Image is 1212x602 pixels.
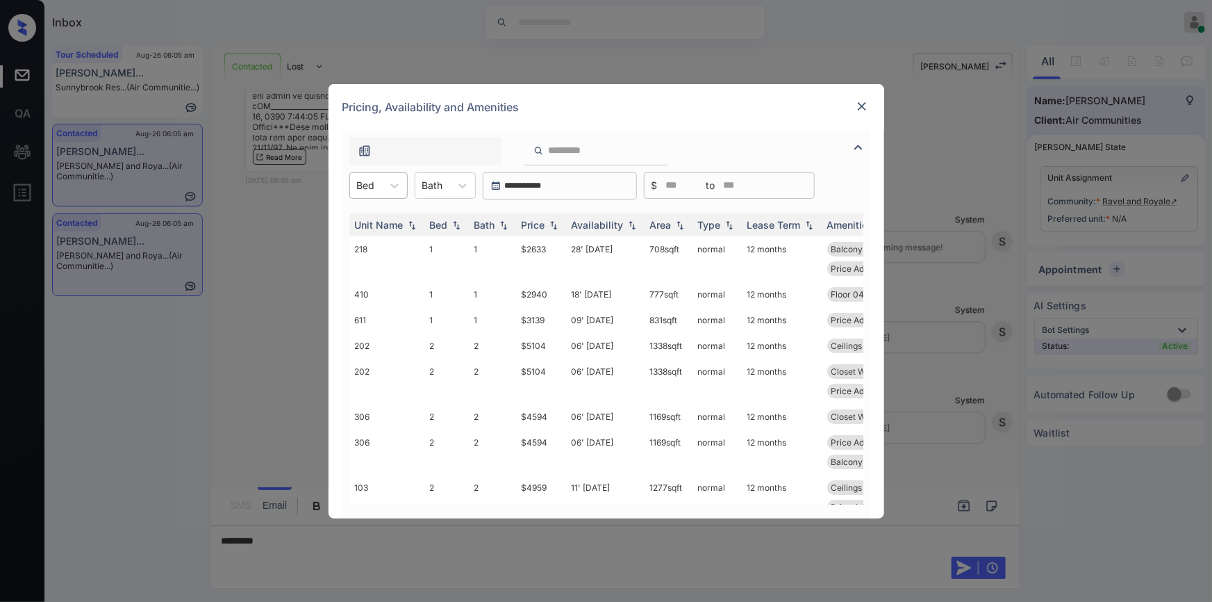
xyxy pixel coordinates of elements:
[831,437,902,448] span: Price Adjustmen...
[650,219,672,231] div: Area
[566,430,645,475] td: 06' [DATE]
[566,236,645,282] td: 28' [DATE]
[469,333,516,359] td: 2
[722,220,736,229] img: sorting
[566,475,645,520] td: 11' [DATE]
[533,145,544,157] img: icon-zuma
[516,430,566,475] td: $4594
[566,359,645,404] td: 06' [DATE]
[469,282,516,307] td: 1
[742,333,822,359] td: 12 months
[349,430,424,475] td: 306
[831,457,897,467] span: Balcony Medium
[850,139,867,156] img: icon-zuma
[355,219,404,231] div: Unit Name
[349,404,424,430] td: 306
[516,307,566,333] td: $3139
[424,282,469,307] td: 1
[651,178,658,193] span: $
[692,404,742,430] td: normal
[516,404,566,430] td: $4594
[349,236,424,282] td: 218
[349,475,424,520] td: 103
[831,386,902,396] span: Price Adjustmen...
[742,475,822,520] td: 12 months
[855,99,869,113] img: close
[645,404,692,430] td: 1169 sqft
[645,333,692,359] td: 1338 sqft
[742,307,822,333] td: 12 months
[449,220,463,229] img: sorting
[424,475,469,520] td: 2
[516,282,566,307] td: $2940
[698,219,721,231] div: Type
[516,333,566,359] td: $5104
[645,475,692,520] td: 1277 sqft
[831,341,883,351] span: Ceilings High
[645,430,692,475] td: 1169 sqft
[566,333,645,359] td: 06' [DATE]
[424,307,469,333] td: 1
[522,219,545,231] div: Price
[625,220,639,229] img: sorting
[469,430,516,475] td: 2
[349,282,424,307] td: 410
[349,333,424,359] td: 202
[469,475,516,520] td: 2
[349,359,424,404] td: 202
[831,502,902,512] span: Price Adjustmen...
[349,307,424,333] td: 611
[673,220,687,229] img: sorting
[692,307,742,333] td: normal
[827,219,874,231] div: Amenities
[742,404,822,430] td: 12 months
[329,84,884,130] div: Pricing, Availability and Amenities
[474,219,495,231] div: Bath
[742,236,822,282] td: 12 months
[424,333,469,359] td: 2
[358,144,372,158] img: icon-zuma
[424,430,469,475] td: 2
[469,236,516,282] td: 1
[706,178,715,193] span: to
[430,219,448,231] div: Bed
[831,366,888,377] span: Closet Walk-In
[645,359,692,404] td: 1338 sqft
[424,404,469,430] td: 2
[566,307,645,333] td: 09' [DATE]
[831,315,902,325] span: Price Adjustmen...
[831,289,865,300] span: Floor 04
[645,307,692,333] td: 831 sqft
[692,475,742,520] td: normal
[424,359,469,404] td: 2
[692,430,742,475] td: normal
[742,359,822,404] td: 12 months
[566,282,645,307] td: 18' [DATE]
[692,333,742,359] td: normal
[831,412,888,422] span: Closet Walk-In
[469,307,516,333] td: 1
[566,404,645,430] td: 06' [DATE]
[497,220,510,229] img: sorting
[572,219,624,231] div: Availability
[516,236,566,282] td: $2633
[692,359,742,404] td: normal
[645,236,692,282] td: 708 sqft
[747,219,801,231] div: Lease Term
[831,244,888,254] span: Balcony Small
[831,263,902,274] span: Price Adjustmen...
[645,282,692,307] td: 777 sqft
[802,220,816,229] img: sorting
[469,404,516,430] td: 2
[742,282,822,307] td: 12 months
[547,220,561,229] img: sorting
[516,475,566,520] td: $4959
[692,236,742,282] td: normal
[424,236,469,282] td: 1
[469,359,516,404] td: 2
[692,282,742,307] td: normal
[831,482,883,493] span: Ceilings High
[516,359,566,404] td: $5104
[742,430,822,475] td: 12 months
[405,220,419,229] img: sorting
